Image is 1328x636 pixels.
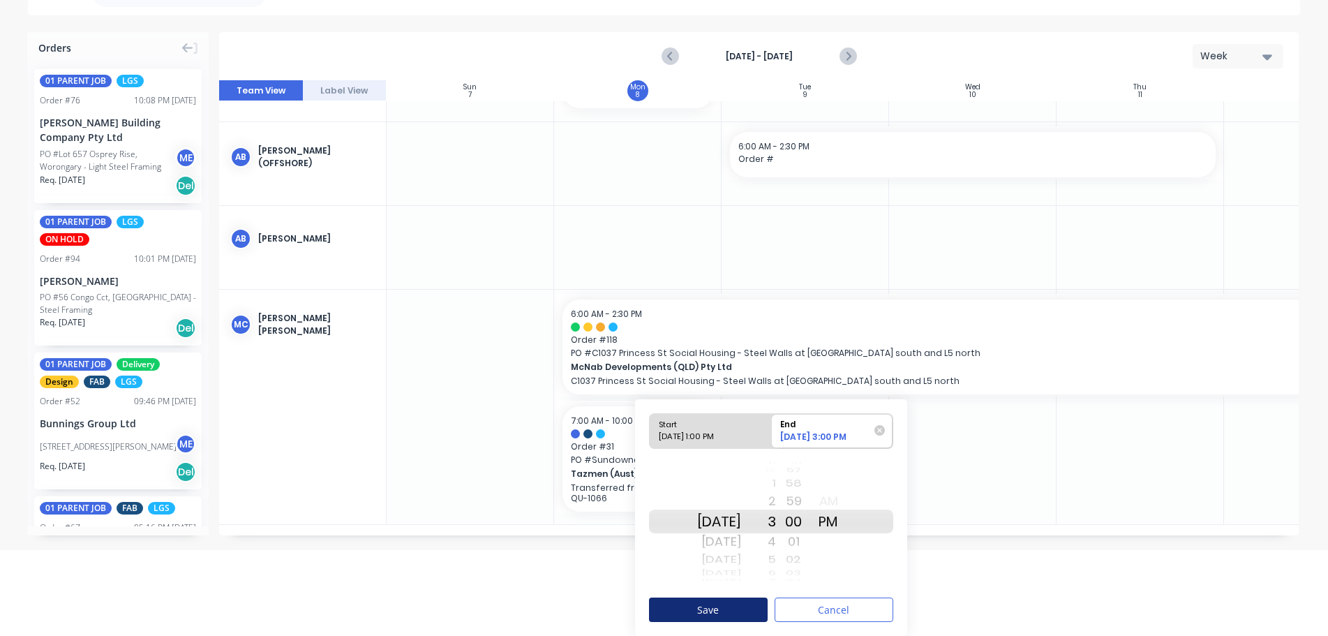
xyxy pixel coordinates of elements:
button: Save [649,598,768,622]
span: 6:00 AM - 2:30 PM [571,308,642,320]
span: LGS [117,216,144,228]
div: Order # 52 [40,395,80,408]
div: 01 [776,531,811,553]
div: 9 [803,91,807,98]
div: Sun [463,83,477,91]
div: 4 [741,531,776,553]
div: 3 [741,510,776,533]
div: Tue [799,83,811,91]
span: 01 PARENT JOB [40,75,112,87]
span: 01 PARENT JOB [40,216,112,228]
div: 6 [741,567,776,579]
div: PM [811,510,846,533]
span: 01 PARENT JOB [40,502,112,515]
span: Order # 31 [571,441,705,453]
div: 00 [776,510,811,533]
div: Wed [965,83,980,91]
div: 10:08 PM [DATE] [134,94,196,107]
div: 57 [776,464,811,476]
div: [DATE] [697,578,741,582]
div: [PERSON_NAME] [40,274,196,288]
div: ME [175,434,196,454]
div: [DATE] [697,567,741,579]
div: PO #56 Congo Cct, [GEOGRAPHIC_DATA] - Steel Framing [40,291,196,316]
div: Del [175,175,196,196]
span: FAB [84,376,110,388]
div: Hour [741,456,776,587]
div: 7 [468,91,472,98]
button: Team View [219,80,303,101]
div: PO #Lot 657 Osprey Rise, Worongary - Light Steel Framing [40,148,179,173]
div: 05:16 PM [DATE] [134,522,196,534]
div: Order # 76 [40,94,80,107]
span: LGS [117,75,144,87]
div: Mon [630,83,646,91]
div: [DATE] 1:00 PM [654,431,755,448]
div: [DATE] 3:00 PM [775,431,876,448]
div: [PERSON_NAME] [258,232,375,245]
div: 02 [776,551,811,569]
div: [DATE] [697,551,741,569]
div: [DATE] [697,510,741,533]
div: 5 [741,551,776,569]
div: 2 [741,490,776,512]
span: ON HOLD [40,233,89,246]
div: 1 [741,475,776,493]
p: Transferred from Xero Quote QU-1066 [571,482,705,503]
div: End [775,414,876,431]
div: Del [175,318,196,339]
span: LGS [115,376,142,388]
span: Req. [DATE] [40,460,85,473]
div: [STREET_ADDRESS][PERSON_NAME] [40,441,177,453]
span: FAB [117,502,143,515]
div: [DATE] [697,531,741,553]
span: Delivery [117,358,160,371]
div: ME [175,147,196,168]
span: Req. [DATE] [40,316,85,329]
div: [PERSON_NAME] [PERSON_NAME] [258,312,375,337]
span: LGS [148,502,175,515]
div: 09:46 PM [DATE] [134,395,196,408]
span: 01 PARENT JOB [40,358,112,371]
div: Del [175,461,196,482]
div: Week [1200,49,1264,64]
div: MC [230,314,251,335]
button: Cancel [775,598,893,622]
span: Design [40,376,79,388]
div: Thu [1133,83,1147,91]
div: 58 [776,475,811,493]
div: 12 [741,464,776,476]
div: 04 [776,578,811,582]
div: [PERSON_NAME] Building Company Pty Ltd [40,115,196,145]
div: [PERSON_NAME] (OFFSHORE) [258,145,375,170]
span: 7:00 AM - 10:00 AM [571,415,648,427]
div: Bunnings Group Ltd [40,416,196,431]
div: 11 [1138,91,1142,98]
span: Req. [DATE] [40,174,85,186]
button: Week [1193,44,1283,68]
span: Order # [738,153,1207,165]
span: Tazmen (Aust) Pty Ltd [571,468,692,480]
button: Label View [303,80,387,101]
div: AB [230,147,251,168]
div: 10 [969,91,976,98]
div: 10:01 PM [DATE] [134,253,196,265]
div: 03 [776,567,811,579]
div: 56 [776,461,811,466]
div: 11 [741,461,776,466]
div: Minute [776,456,811,587]
div: 8 [636,91,639,98]
div: AB [230,228,251,249]
div: AM [811,490,846,512]
span: Orders [38,40,71,55]
div: 7 [741,578,776,582]
div: Order # 94 [40,253,80,265]
span: PO # Sundowner Residence, Mermaid Waters - STEEL FRAMING SOLUTIONS - Rev 3 [571,454,705,466]
div: 59 [776,490,811,512]
div: Order # 67 [40,522,80,534]
div: Start [654,414,755,431]
strong: [DATE] - [DATE] [689,50,829,63]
